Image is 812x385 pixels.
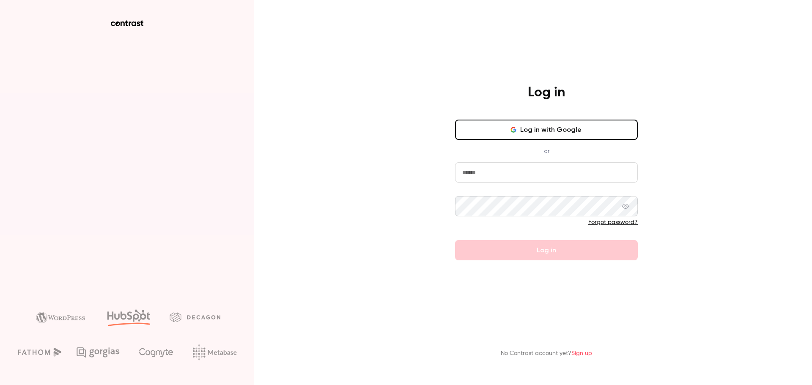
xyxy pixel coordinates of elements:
[588,219,638,225] a: Forgot password?
[501,349,592,358] p: No Contrast account yet?
[571,350,592,356] a: Sign up
[170,312,220,322] img: decagon
[455,120,638,140] button: Log in with Google
[540,147,554,156] span: or
[528,84,565,101] h4: Log in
